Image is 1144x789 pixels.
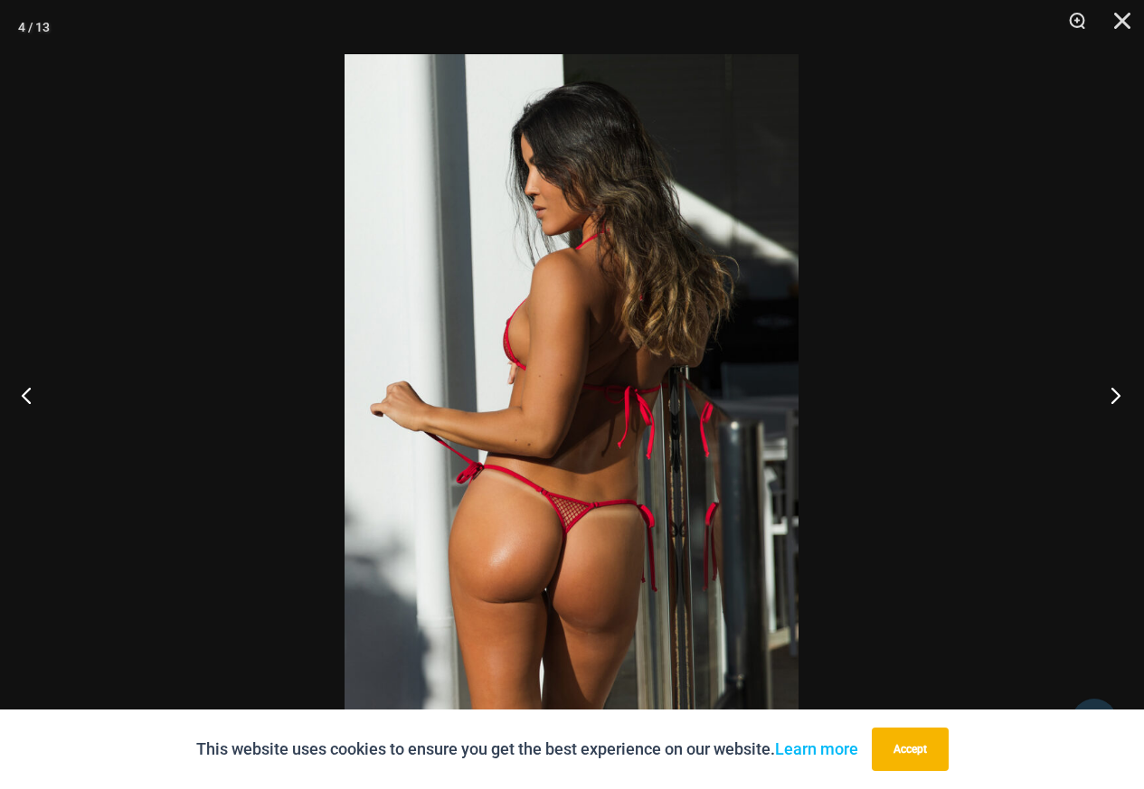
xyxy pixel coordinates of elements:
[1076,350,1144,440] button: Next
[196,736,858,763] p: This website uses cookies to ensure you get the best experience on our website.
[775,739,858,758] a: Learn more
[872,728,949,771] button: Accept
[345,54,799,735] img: Summer Storm Red 312 Tri Top 456 Micro 03
[18,14,50,41] div: 4 / 13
